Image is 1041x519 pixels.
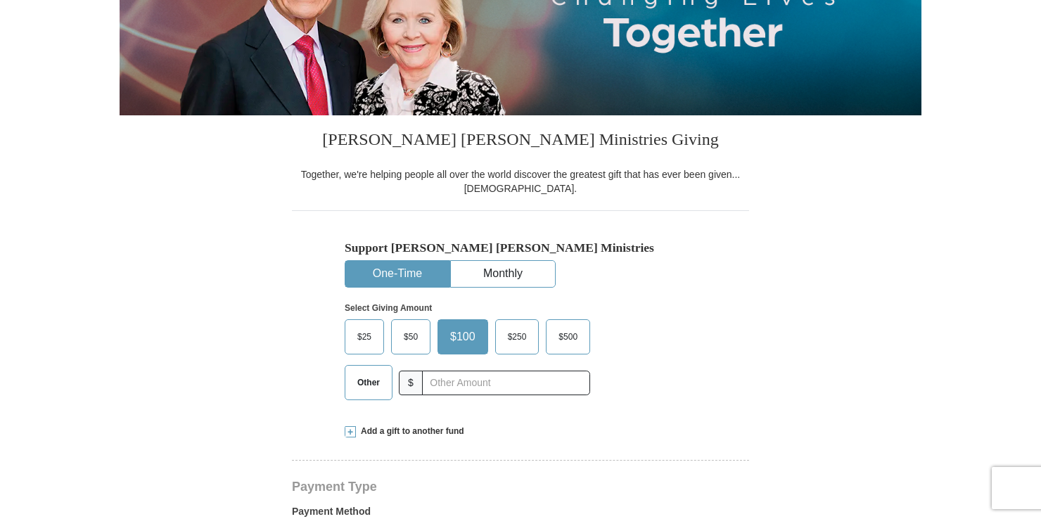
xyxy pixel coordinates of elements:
span: $50 [397,326,425,347]
span: $ [399,371,423,395]
span: $500 [551,326,585,347]
h4: Payment Type [292,481,749,492]
span: $25 [350,326,378,347]
span: $250 [501,326,534,347]
h3: [PERSON_NAME] [PERSON_NAME] Ministries Giving [292,115,749,167]
span: $100 [443,326,483,347]
button: Monthly [451,261,555,287]
button: One-Time [345,261,449,287]
span: Add a gift to another fund [356,425,464,437]
span: Other [350,372,387,393]
h5: Support [PERSON_NAME] [PERSON_NAME] Ministries [345,241,696,255]
strong: Select Giving Amount [345,303,432,313]
input: Other Amount [422,371,590,395]
div: Together, we're helping people all over the world discover the greatest gift that has ever been g... [292,167,749,196]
